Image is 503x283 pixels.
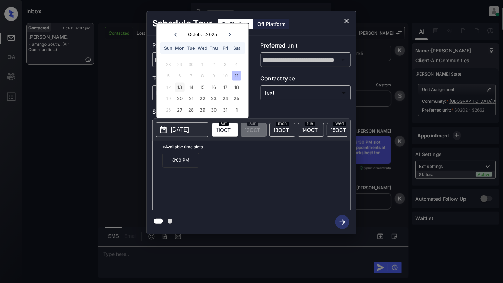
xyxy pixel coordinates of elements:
[273,127,289,133] span: 13 OCT
[198,94,207,103] div: Choose Wednesday, October 22nd, 2025
[276,121,289,126] span: mon
[298,123,324,137] div: date-select
[261,74,351,85] p: Contact type
[164,43,173,53] div: Sun
[305,121,315,126] span: tue
[198,82,207,92] div: Choose Wednesday, October 15th, 2025
[220,43,230,53] div: Fri
[164,94,173,103] div: Not available Sunday, October 19th, 2025
[186,43,196,53] div: Tue
[209,82,219,92] div: Choose Thursday, October 16th, 2025
[186,94,196,103] div: Choose Tuesday, October 21st, 2025
[175,105,184,114] div: Choose Monday, October 27th, 2025
[302,127,318,133] span: 14 OCT
[220,59,230,69] div: Not available Friday, October 3rd, 2025
[232,59,241,69] div: Not available Saturday, October 4th, 2025
[156,122,208,137] button: [DATE]
[220,82,230,92] div: Choose Friday, October 17th, 2025
[262,87,349,99] div: Text
[164,71,173,80] div: Not available Sunday, October 5th, 2025
[198,59,207,69] div: Not available Wednesday, October 1st, 2025
[232,105,241,114] div: Choose Saturday, November 1st, 2025
[212,123,238,137] div: date-select
[147,11,218,36] h2: Schedule Tour
[198,105,207,114] div: Choose Wednesday, October 29th, 2025
[175,59,184,69] div: Not available Monday, September 29th, 2025
[152,107,351,119] p: Select slot
[162,141,350,153] p: *Available time slots
[198,71,207,80] div: Not available Wednesday, October 8th, 2025
[198,43,207,53] div: Wed
[232,94,241,103] div: Choose Saturday, October 25th, 2025
[175,71,184,80] div: Not available Monday, October 6th, 2025
[220,71,230,80] div: Not available Friday, October 10th, 2025
[175,82,184,92] div: Choose Monday, October 13th, 2025
[164,59,173,69] div: Not available Sunday, September 28th, 2025
[186,105,196,114] div: Choose Tuesday, October 28th, 2025
[219,121,229,126] span: sat
[232,43,241,53] div: Sat
[333,121,346,126] span: wed
[186,59,196,69] div: Not available Tuesday, September 30th, 2025
[232,82,241,92] div: Choose Saturday, October 18th, 2025
[164,105,173,114] div: Not available Sunday, October 26th, 2025
[327,123,353,137] div: date-select
[171,126,189,134] p: [DATE]
[152,41,243,52] p: Preferred community
[331,213,354,231] button: btn-next
[232,71,241,80] div: Choose Saturday, October 11th, 2025
[152,74,243,85] p: Tour type
[209,43,219,53] div: Thu
[218,19,253,29] div: On Platform
[209,105,219,114] div: Choose Thursday, October 30th, 2025
[154,87,241,99] div: In Person
[220,94,230,103] div: Choose Friday, October 24th, 2025
[175,43,184,53] div: Mon
[186,71,196,80] div: Not available Tuesday, October 7th, 2025
[331,127,346,133] span: 15 OCT
[175,94,184,103] div: Choose Monday, October 20th, 2025
[164,82,173,92] div: Not available Sunday, October 12th, 2025
[186,82,196,92] div: Choose Tuesday, October 14th, 2025
[220,105,230,114] div: Choose Friday, October 31st, 2025
[269,123,295,137] div: date-select
[209,59,219,69] div: Not available Thursday, October 2nd, 2025
[216,127,231,133] span: 11 OCT
[261,41,351,52] p: Preferred unit
[254,19,289,29] div: Off Platform
[159,59,246,115] div: month 2025-10
[162,153,199,168] p: 6:00 PM
[209,71,219,80] div: Not available Thursday, October 9th, 2025
[340,14,354,28] button: close
[188,32,217,37] div: October , 2025
[209,94,219,103] div: Choose Thursday, October 23rd, 2025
